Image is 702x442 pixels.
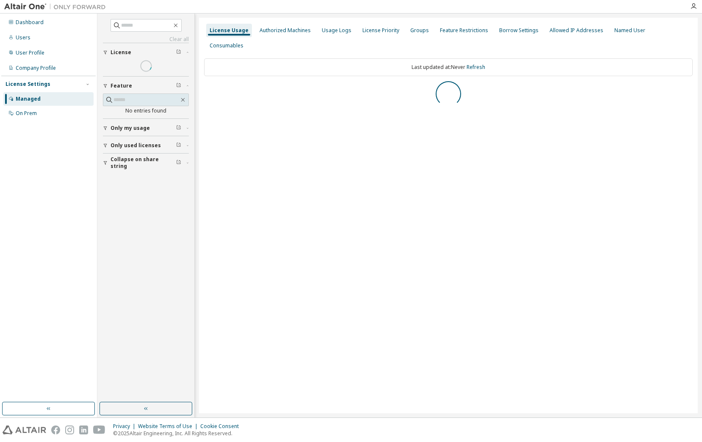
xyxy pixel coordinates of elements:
[322,27,351,34] div: Usage Logs
[93,426,105,434] img: youtube.svg
[16,96,41,102] div: Managed
[103,77,189,95] button: Feature
[111,125,150,132] span: Only my usage
[16,110,37,117] div: On Prem
[103,136,189,155] button: Only used licenses
[176,82,181,89] span: Clear filter
[16,49,44,56] div: User Profile
[410,27,429,34] div: Groups
[103,154,189,172] button: Collapse on share string
[111,49,131,56] span: License
[210,27,249,34] div: License Usage
[200,423,244,430] div: Cookie Consent
[176,159,181,166] span: Clear filter
[103,43,189,62] button: License
[138,423,200,430] div: Website Terms of Use
[16,65,56,71] div: Company Profile
[103,107,189,114] div: No entries found
[204,58,693,76] div: Last updated at: Never
[113,430,244,437] p: © 2025 Altair Engineering, Inc. All Rights Reserved.
[16,19,44,26] div: Dashboard
[16,34,30,41] div: Users
[103,36,189,43] a: Clear all
[113,423,138,430] div: Privacy
[467,63,485,71] a: Refresh
[176,142,181,149] span: Clear filter
[614,27,645,34] div: Named User
[176,49,181,56] span: Clear filter
[440,27,488,34] div: Feature Restrictions
[6,81,50,88] div: License Settings
[79,426,88,434] img: linkedin.svg
[3,426,46,434] img: altair_logo.svg
[111,156,176,170] span: Collapse on share string
[260,27,311,34] div: Authorized Machines
[499,27,539,34] div: Borrow Settings
[362,27,399,34] div: License Priority
[51,426,60,434] img: facebook.svg
[176,125,181,132] span: Clear filter
[65,426,74,434] img: instagram.svg
[111,142,161,149] span: Only used licenses
[103,119,189,137] button: Only my usage
[111,82,132,89] span: Feature
[4,3,110,11] img: Altair One
[210,42,243,49] div: Consumables
[550,27,603,34] div: Allowed IP Addresses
